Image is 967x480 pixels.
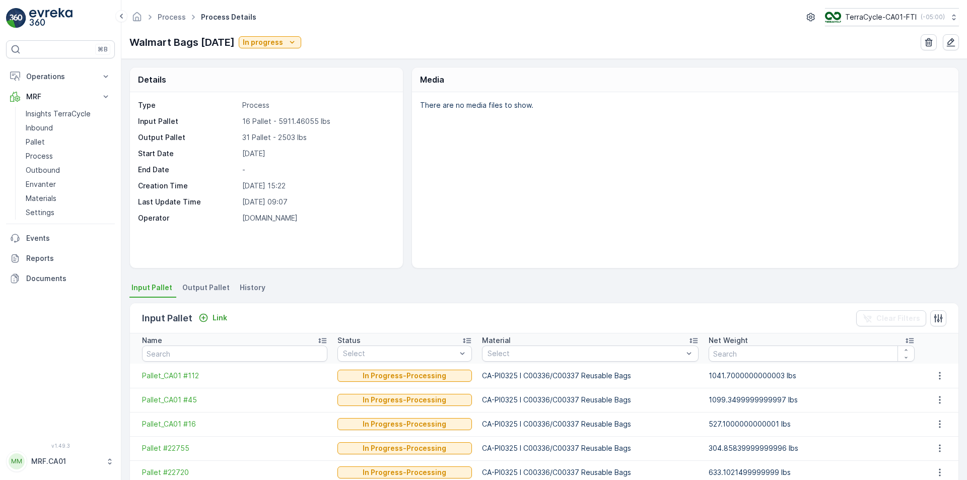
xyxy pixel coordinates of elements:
p: Net Weight [709,335,748,346]
p: Inbound [26,123,53,133]
p: MRF.CA01 [31,456,101,466]
p: Type [138,100,238,110]
p: Select [488,349,683,359]
a: Events [6,228,115,248]
td: CA-PI0325 I C00336/C00337 Reusable Bags [477,364,704,388]
a: Pallet_CA01 #16 [142,419,327,429]
p: In Progress-Processing [363,443,446,453]
td: 1041.7000000000003 lbs [704,364,920,388]
p: Link [213,313,227,323]
p: Last Update Time [138,197,238,207]
p: [DATE] [242,149,392,159]
td: CA-PI0325 I C00336/C00337 Reusable Bags [477,436,704,460]
p: Walmart Bags [DATE] [129,35,235,50]
a: Outbound [22,163,115,177]
p: Documents [26,273,111,284]
input: Search [709,346,915,362]
button: Link [194,312,231,324]
button: Operations [6,66,115,87]
p: Details [138,74,166,86]
button: In Progress-Processing [337,418,472,430]
a: Envanter [22,177,115,191]
td: 304.85839999999996 lbs [704,436,920,460]
p: Process [26,151,53,161]
p: ( -05:00 ) [921,13,945,21]
a: Pallet_CA01 #45 [142,395,327,405]
p: End Date [138,165,238,175]
p: Reports [26,253,111,263]
a: Documents [6,268,115,289]
p: 31 Pallet - 2503 lbs [242,132,392,143]
div: MM [9,453,25,469]
button: In Progress-Processing [337,466,472,478]
p: Start Date [138,149,238,159]
p: In progress [243,37,283,47]
a: Pallet #22755 [142,443,327,453]
button: MRF [6,87,115,107]
button: In progress [239,36,301,48]
p: Outbound [26,165,60,175]
p: In Progress-Processing [363,419,446,429]
p: Process [242,100,392,110]
p: Status [337,335,361,346]
p: Settings [26,208,54,218]
a: Materials [22,191,115,205]
a: Pallet_CA01 #112 [142,371,327,381]
button: MMMRF.CA01 [6,451,115,472]
p: [DATE] 15:22 [242,181,392,191]
p: Clear Filters [876,313,920,323]
p: Media [420,74,444,86]
span: Input Pallet [131,283,172,293]
p: Creation Time [138,181,238,191]
img: logo [6,8,26,28]
p: There are no media files to show. [420,100,948,110]
button: TerraCycle-CA01-FTI(-05:00) [825,8,959,26]
p: Events [26,233,111,243]
p: In Progress-Processing [363,371,446,381]
p: 16 Pallet - 5911.46055 lbs [242,116,392,126]
p: Select [343,349,457,359]
a: Pallet [22,135,115,149]
p: Envanter [26,179,56,189]
p: Insights TerraCycle [26,109,91,119]
p: Name [142,335,162,346]
p: MRF [26,92,95,102]
button: Clear Filters [856,310,926,326]
a: Inbound [22,121,115,135]
span: Output Pallet [182,283,230,293]
p: Material [482,335,511,346]
td: 527.1000000000001 lbs [704,412,920,436]
button: In Progress-Processing [337,442,472,454]
p: [DATE] 09:07 [242,197,392,207]
input: Search [142,346,327,362]
p: In Progress-Processing [363,467,446,477]
a: Process [22,149,115,163]
p: Pallet [26,137,45,147]
td: CA-PI0325 I C00336/C00337 Reusable Bags [477,412,704,436]
td: 1099.3499999999997 lbs [704,388,920,412]
p: Input Pallet [138,116,238,126]
a: Homepage [131,15,143,24]
span: History [240,283,265,293]
p: TerraCycle-CA01-FTI [845,12,917,22]
p: In Progress-Processing [363,395,446,405]
p: [DOMAIN_NAME] [242,213,392,223]
a: Pallet #22720 [142,467,327,477]
button: In Progress-Processing [337,370,472,382]
td: CA-PI0325 I C00336/C00337 Reusable Bags [477,388,704,412]
p: Operator [138,213,238,223]
p: ⌘B [98,45,108,53]
a: Process [158,13,186,21]
p: Materials [26,193,56,203]
span: Process Details [199,12,258,22]
p: Input Pallet [142,311,192,325]
a: Insights TerraCycle [22,107,115,121]
a: Reports [6,248,115,268]
p: Operations [26,72,95,82]
button: In Progress-Processing [337,394,472,406]
span: v 1.49.3 [6,443,115,449]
